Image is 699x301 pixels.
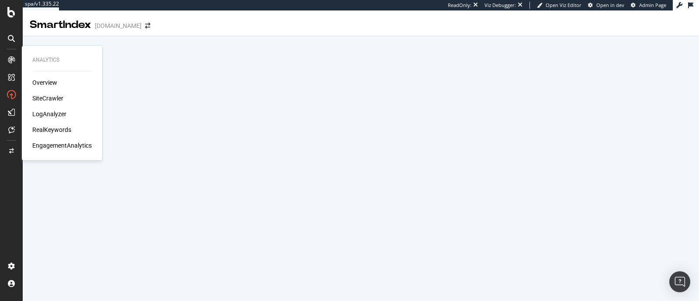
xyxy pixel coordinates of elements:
a: Overview [32,78,57,87]
a: RealKeywords [32,125,71,134]
div: SmartIndex [30,17,91,32]
div: arrow-right-arrow-left [145,23,150,29]
div: Open Intercom Messenger [669,271,690,292]
a: Open Viz Editor [537,2,581,9]
a: Open in dev [588,2,624,9]
a: EngagementAnalytics [32,141,92,150]
span: Open Viz Editor [546,2,581,8]
div: Analytics [32,56,92,64]
a: SiteCrawler [32,94,63,103]
span: Open in dev [596,2,624,8]
iframe: To enrich screen reader interactions, please activate Accessibility in Grammarly extension settings [23,36,699,301]
span: Admin Page [639,2,666,8]
div: [DOMAIN_NAME] [95,21,142,30]
a: LogAnalyzer [32,110,66,118]
div: Viz Debugger: [484,2,516,9]
a: Admin Page [631,2,666,9]
div: ReadOnly: [448,2,471,9]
